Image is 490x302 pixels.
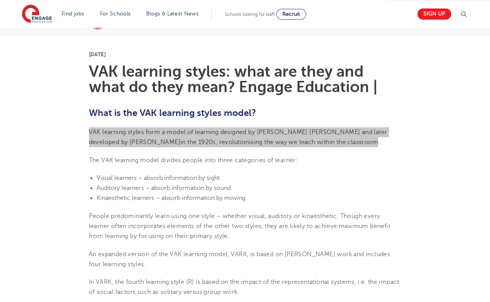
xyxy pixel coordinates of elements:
[282,11,300,17] span: Recruit
[89,52,402,57] p: [DATE]
[180,139,380,146] span: in the 1920s, revolutionising the way we teach within the classroom.
[100,11,130,17] a: For Schools
[89,213,390,240] span: People predominantly learn using one style – whether visual, auditory or kinaesthetic. Though eve...
[97,174,220,181] span: Visual learners – absorb information by sight
[89,129,387,146] span: VAK learning styles form a model of learning designed by [PERSON_NAME] [PERSON_NAME] and later de...
[22,5,52,24] img: Engage Education
[97,185,231,191] span: Auditory learners – absorb information by sound
[62,11,84,17] a: Find jobs
[417,8,451,20] a: Sign up
[276,9,306,20] a: Recruit
[225,12,275,17] span: Schools looking for staff
[89,279,399,295] span: In VARK, the fourth learning style (R) is based on the impact of the representational systems, i....
[97,195,245,201] span: Kinaesthetic learners – absorb information by moving
[146,11,198,17] a: Blogs & Latest News
[89,251,390,268] span: An expanded version of the VAK learning model, VARK, is based on [PERSON_NAME] work and includes ...
[89,64,402,95] h1: VAK learning styles: what are they and what do they mean? Engage Education |
[89,157,298,164] span: The VAK learning model divides people into three categories of learner:
[89,107,256,118] b: What is the VAK learning styles model?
